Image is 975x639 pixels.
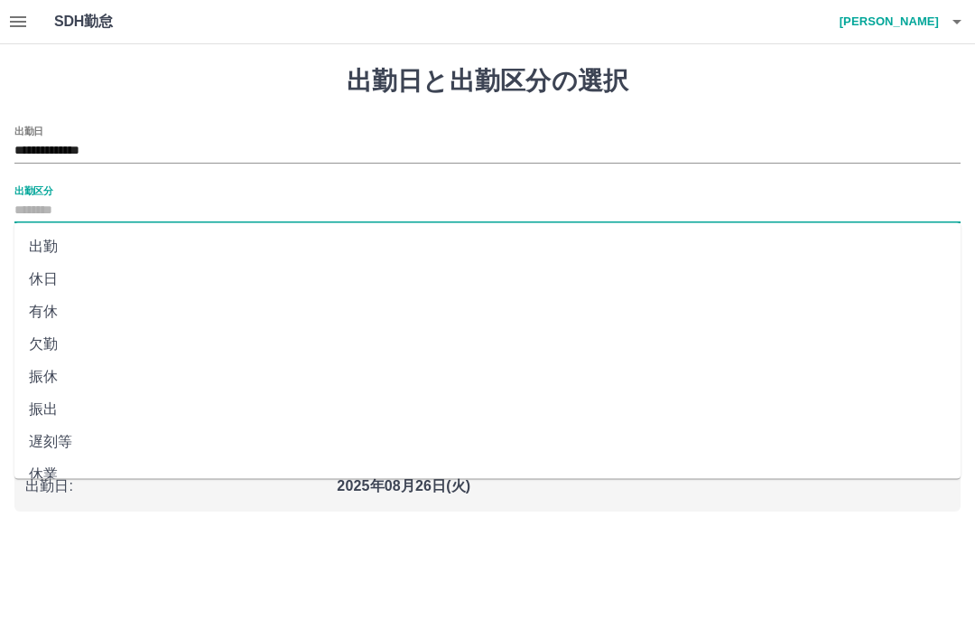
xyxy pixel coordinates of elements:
[337,478,470,493] b: 2025年08月26日(火)
[14,393,961,426] li: 振出
[14,328,961,361] li: 欠勤
[14,361,961,393] li: 振休
[14,183,52,197] label: 出勤区分
[14,66,961,97] h1: 出勤日と出勤区分の選択
[14,296,961,328] li: 有休
[14,263,961,296] li: 休日
[14,124,43,137] label: 出勤日
[14,230,961,263] li: 出勤
[14,426,961,458] li: 遅刻等
[14,458,961,491] li: 休業
[25,475,326,497] p: 出勤日 :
